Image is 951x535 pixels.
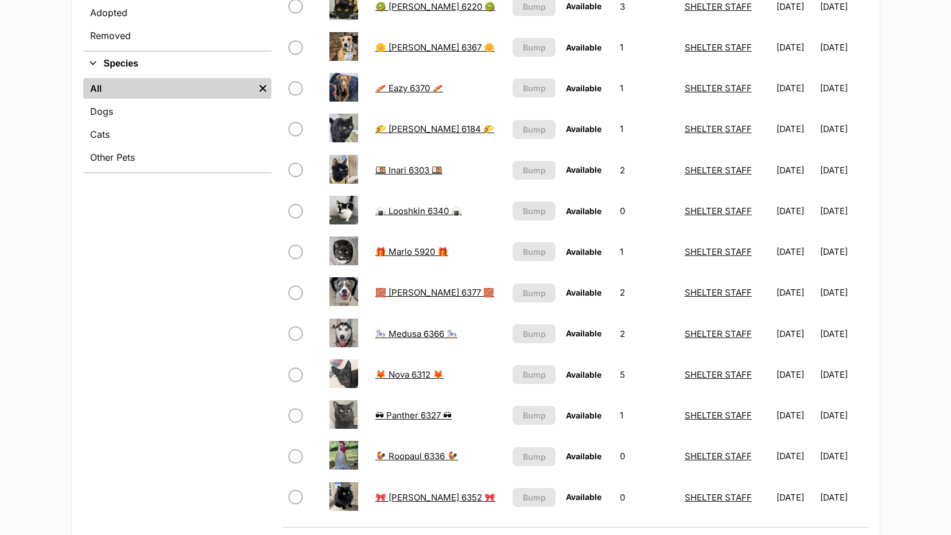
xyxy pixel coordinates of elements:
div: Species [83,76,271,172]
td: [DATE] [772,109,819,149]
span: Bump [523,1,546,13]
button: Bump [513,161,555,180]
a: 🍙 Looshkin 6340 🍙 [375,206,462,216]
span: Available [566,451,601,461]
a: SHELTER STAFF [685,1,752,12]
span: Bump [523,205,546,217]
td: [DATE] [820,109,867,149]
td: [DATE] [820,478,867,517]
button: Bump [513,406,555,425]
a: 🍱 Inari 6303 🍱 [375,165,442,176]
td: [DATE] [772,314,819,354]
a: SHELTER STAFF [685,328,752,339]
span: Bump [523,164,546,176]
span: Bump [523,82,546,94]
a: SHELTER STAFF [685,123,752,134]
td: 0 [615,191,678,231]
td: 1 [615,232,678,272]
td: 1 [615,109,678,149]
span: Bump [523,491,546,503]
a: 🎁 Marlo 5920 🎁 [375,246,448,257]
a: SHELTER STAFF [685,206,752,216]
a: Removed [83,25,271,46]
td: 2 [615,314,678,354]
td: [DATE] [820,273,867,312]
td: 1 [615,396,678,435]
span: Bump [523,451,546,463]
a: SHELTER STAFF [685,165,752,176]
td: [DATE] [820,191,867,231]
a: Cats [83,124,271,145]
a: SHELTER STAFF [685,287,752,298]
a: 🐓 Roopaul 6336 🐓 [375,451,458,462]
td: [DATE] [772,191,819,231]
span: Available [566,165,601,175]
a: Adopted [83,2,271,23]
button: Bump [513,365,555,384]
td: [DATE] [772,273,819,312]
span: Bump [523,287,546,299]
a: 🦊 Nova 6312 🦊 [375,369,444,380]
td: [DATE] [772,28,819,67]
td: 1 [615,68,678,108]
a: SHELTER STAFF [685,451,752,462]
td: [DATE] [820,396,867,435]
button: Bump [513,242,555,261]
td: [DATE] [820,28,867,67]
span: Available [566,492,601,502]
td: 0 [615,478,678,517]
button: Bump [513,324,555,343]
a: 🥝 [PERSON_NAME] 6220 🥝 [375,1,495,12]
span: Available [566,42,601,52]
a: Other Pets [83,147,271,168]
span: Available [566,1,601,11]
span: Bump [523,409,546,421]
span: Available [566,328,601,338]
button: Bump [513,488,555,507]
span: Bump [523,246,546,258]
td: [DATE] [820,436,867,476]
a: SHELTER STAFF [685,83,752,94]
a: SHELTER STAFF [685,369,752,380]
button: Species [83,56,271,71]
span: Available [566,206,601,216]
td: 2 [615,273,678,312]
button: Bump [513,38,555,57]
td: [DATE] [820,314,867,354]
td: 1 [615,28,678,67]
span: Bump [523,328,546,340]
button: Bump [513,120,555,139]
button: Bump [513,79,555,98]
a: Remove filter [254,78,271,99]
span: Available [566,410,601,420]
span: Available [566,247,601,257]
td: 2 [615,150,678,190]
td: [DATE] [772,478,819,517]
a: 🌼 [PERSON_NAME] 6367 🌼 [375,42,495,53]
td: [DATE] [772,150,819,190]
span: Bump [523,41,546,53]
a: 🧱 [PERSON_NAME] 6377 🧱 [375,287,494,298]
td: [DATE] [820,232,867,272]
span: Bump [523,123,546,135]
a: 🎀 [PERSON_NAME] 6352 🎀 [375,492,495,503]
a: 🎠 Medusa 6366 🎠 [375,328,457,339]
td: [DATE] [772,232,819,272]
a: SHELTER STAFF [685,42,752,53]
span: Available [566,288,601,297]
td: [DATE] [772,396,819,435]
a: SHELTER STAFF [685,492,752,503]
td: 0 [615,436,678,476]
span: Bump [523,369,546,381]
button: Bump [513,201,555,220]
button: Bump [513,284,555,303]
a: Dogs [83,101,271,122]
td: [DATE] [820,150,867,190]
span: Available [566,124,601,134]
a: 🌮 [PERSON_NAME] 6184 🌮 [375,123,494,134]
a: 🕶 Panther 6327 🕶 [375,410,452,421]
span: Available [566,370,601,379]
a: All [83,78,254,99]
td: [DATE] [772,68,819,108]
a: 🥓 Eazy 6370 🥓 [375,83,443,94]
